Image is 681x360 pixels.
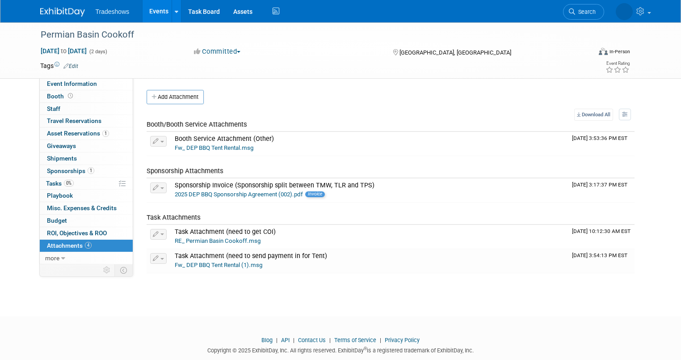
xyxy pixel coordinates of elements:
span: Budget [47,217,67,224]
td: Upload Timestamp [568,178,635,203]
a: Fw_ DEP BBQ Tent Rental.msg [175,144,253,151]
a: Asset Reservations1 [40,127,133,140]
a: Privacy Policy [385,337,420,343]
span: 4 [85,242,92,249]
td: Upload Timestamp [568,132,635,156]
span: Staff [47,105,60,112]
span: Asset Reservations [47,130,109,137]
a: Shipments [40,152,133,165]
span: Sponsorships [47,167,94,174]
td: Upload Timestamp [568,225,635,249]
span: Booth Service Attachment (Other) [175,135,274,143]
span: [DATE] [DATE] [40,47,87,55]
div: Event Rating [605,61,630,66]
span: Task Attachment (need to get COI) [175,228,276,236]
a: RE_ Permian Basin Cookoff.msg [175,237,261,244]
span: Search [575,8,596,15]
span: | [291,337,297,343]
a: Fw_ DEP BBQ Tent Rental (1).msg [175,262,262,268]
span: 1 [102,130,109,137]
button: Committed [191,47,244,56]
span: Travel Reservations [47,117,101,124]
a: Travel Reservations [40,115,133,127]
span: Upload Timestamp [572,182,627,188]
a: 2025 DEP BBQ Sponsorship Agreement (002).pdf [175,191,303,198]
span: [GEOGRAPHIC_DATA], [GEOGRAPHIC_DATA] [399,49,511,56]
a: Staff [40,103,133,115]
span: Misc. Expenses & Credits [47,204,117,212]
a: Sponsorships1 [40,165,133,177]
span: (2 days) [88,49,107,55]
a: Search [563,4,604,20]
sup: ® [364,346,367,351]
span: Task Attachment (need to send payment in for Tent) [175,252,327,260]
img: ExhibitDay [40,8,85,17]
span: Booth not reserved yet [66,93,75,99]
a: Budget [40,215,133,227]
td: Personalize Event Tab Strip [99,264,115,276]
a: Edit [63,63,78,69]
span: Sponsorship Invoice (Sponsorship split between TMW, TLR and TPS) [175,182,374,189]
span: more [45,254,59,262]
a: more [40,252,133,264]
span: Shipments [47,155,77,162]
button: Add Attachment [147,90,204,104]
span: Invoice [305,191,325,197]
span: Task Attachments [147,213,201,221]
span: Upload Timestamp [572,228,631,234]
span: Giveaways [47,142,76,149]
a: Tasks0% [40,178,133,190]
span: Playbook [47,192,73,199]
a: Download All [574,109,613,121]
span: 1 [88,167,94,174]
div: Event Format [543,47,630,60]
a: Giveaways [40,140,133,152]
span: | [274,337,280,343]
span: 0% [64,180,74,186]
a: Misc. Expenses & Credits [40,202,133,214]
span: Booth/Booth Service Attachments [147,120,247,128]
a: Event Information [40,78,133,90]
span: ROI, Objectives & ROO [47,229,107,237]
a: Playbook [40,190,133,202]
span: Event Information [47,80,97,87]
span: Upload Timestamp [572,252,627,258]
td: Tags [40,61,78,70]
span: Booth [47,93,75,100]
a: ROI, Objectives & ROO [40,227,133,239]
img: Kay Reynolds [616,3,633,20]
td: Upload Timestamp [568,249,635,273]
span: | [378,337,383,343]
span: | [327,337,333,343]
a: API [281,337,290,343]
a: Terms of Service [334,337,376,343]
span: to [59,47,68,55]
a: Contact Us [298,337,326,343]
span: Upload Timestamp [572,135,627,141]
img: Format-Inperson.png [599,48,608,55]
span: Sponsorship Attachments [147,167,223,175]
td: Toggle Event Tabs [114,264,133,276]
span: Tradeshows [96,8,130,15]
span: Attachments [47,242,92,249]
div: In-Person [609,48,630,55]
span: Tasks [46,180,74,187]
a: Booth [40,90,133,102]
div: Permian Basin Cookoff [38,27,580,43]
a: Blog [261,337,273,343]
a: Attachments4 [40,240,133,252]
